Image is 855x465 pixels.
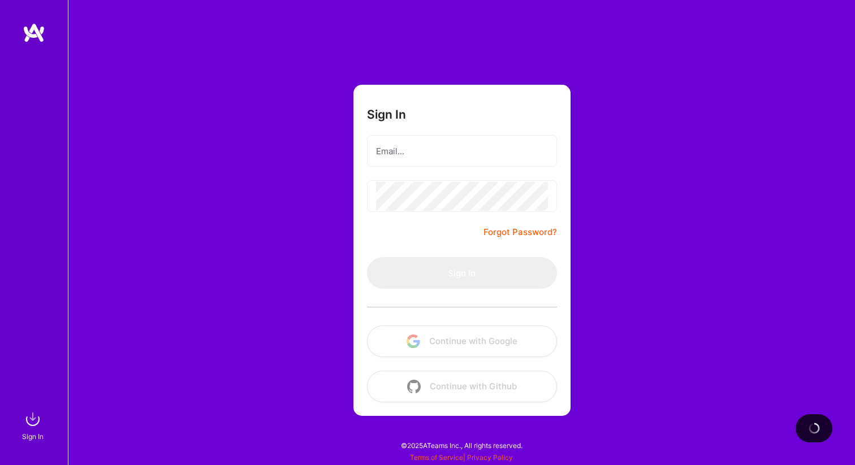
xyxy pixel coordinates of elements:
[483,225,557,239] a: Forgot Password?
[23,23,45,43] img: logo
[376,137,548,166] input: Email...
[21,408,44,431] img: sign in
[22,431,44,442] div: Sign In
[467,453,513,462] a: Privacy Policy
[68,431,855,459] div: © 2025 ATeams Inc., All rights reserved.
[367,257,557,289] button: Sign In
[24,408,44,442] a: sign inSign In
[407,334,420,348] img: icon
[807,421,821,435] img: loading
[407,380,421,393] img: icon
[367,107,406,121] h3: Sign In
[367,371,557,402] button: Continue with Github
[410,453,463,462] a: Terms of Service
[410,453,513,462] span: |
[367,325,557,357] button: Continue with Google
